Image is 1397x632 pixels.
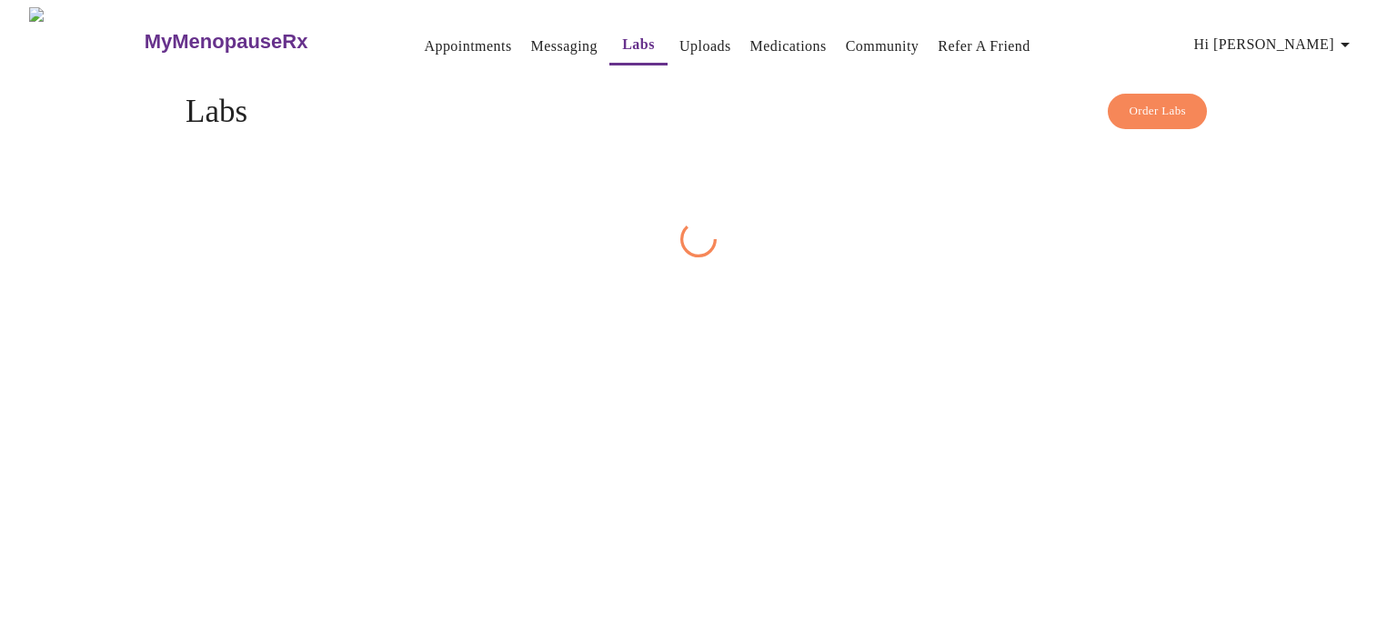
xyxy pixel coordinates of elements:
a: Uploads [679,34,731,59]
button: Hi [PERSON_NAME] [1187,26,1363,63]
a: Messaging [531,34,598,59]
a: Community [846,34,920,59]
a: Medications [750,34,827,59]
button: Refer a Friend [930,28,1038,65]
h3: MyMenopauseRx [145,30,308,54]
button: Messaging [524,28,605,65]
a: Labs [622,32,655,57]
span: Order Labs [1129,101,1186,122]
h4: Labs [186,94,1211,130]
button: Order Labs [1108,94,1207,129]
button: Labs [609,26,668,65]
a: Refer a Friend [938,34,1030,59]
img: MyMenopauseRx Logo [29,7,142,75]
button: Medications [743,28,834,65]
button: Appointments [417,28,518,65]
a: Appointments [424,34,511,59]
span: Hi [PERSON_NAME] [1194,32,1356,57]
button: Community [839,28,927,65]
button: Uploads [672,28,739,65]
a: MyMenopauseRx [142,10,380,74]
